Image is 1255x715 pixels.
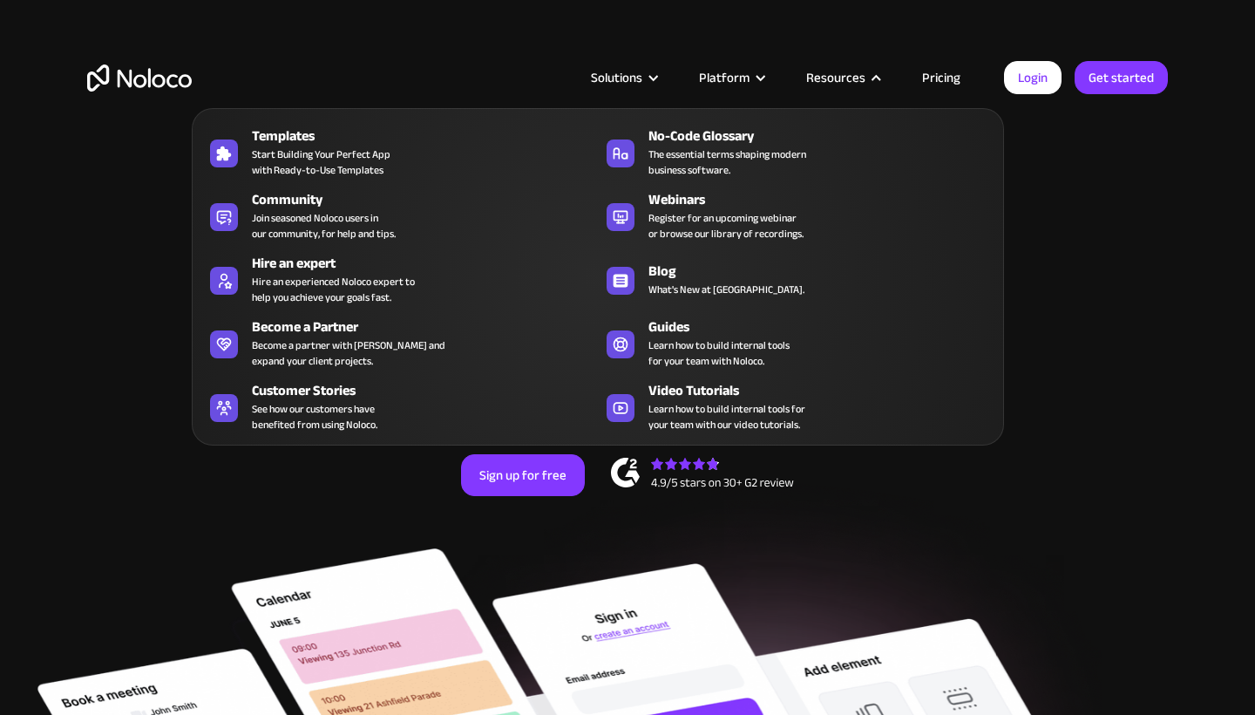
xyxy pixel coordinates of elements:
div: Blog [648,261,1002,282]
a: Pricing [900,66,982,89]
div: Templates [252,126,606,146]
span: Learn how to build internal tools for your team with Noloco. [648,337,790,369]
div: Video Tutorials [648,380,1002,401]
div: Become a Partner [252,317,606,337]
a: TemplatesStart Building Your Perfect Appwith Ready-to-Use Templates [201,122,598,181]
div: Guides [648,317,1002,337]
div: Customer Stories [252,380,606,401]
span: What's New at [GEOGRAPHIC_DATA]. [648,282,804,297]
a: Customer StoriesSee how our customers havebenefited from using Noloco. [201,377,598,436]
span: Start Building Your Perfect App with Ready-to-Use Templates [252,146,390,178]
div: Webinars [648,189,1002,210]
div: Resources [806,66,865,89]
a: home [87,65,192,92]
a: GuidesLearn how to build internal toolsfor your team with Noloco. [598,313,994,372]
span: Learn how to build internal tools for your team with our video tutorials. [648,401,805,432]
span: Join seasoned Noloco users in our community, for help and tips. [252,210,396,242]
span: See how our customers have benefited from using Noloco. [252,401,377,432]
div: Resources [784,66,900,89]
div: Community [252,189,606,210]
a: WebinarsRegister for an upcoming webinaror browse our library of recordings. [598,186,994,245]
a: Sign up for free [461,454,585,496]
a: Become a PartnerBecome a partner with [PERSON_NAME] andexpand your client projects. [201,313,598,372]
a: Get started [1075,61,1168,94]
div: Become a partner with [PERSON_NAME] and expand your client projects. [252,337,445,369]
a: CommunityJoin seasoned Noloco users inour community, for help and tips. [201,186,598,245]
div: Platform [699,66,750,89]
a: Video TutorialsLearn how to build internal tools foryour team with our video tutorials. [598,377,994,436]
a: Hire an expertHire an experienced Noloco expert tohelp you achieve your goals fast. [201,249,598,309]
a: No-Code GlossaryThe essential terms shaping modernbusiness software. [598,122,994,181]
div: Platform [677,66,784,89]
a: Login [1004,61,1062,94]
span: The essential terms shaping modern business software. [648,146,806,178]
div: Solutions [591,66,642,89]
div: No-Code Glossary [648,126,1002,146]
h2: Business Apps for Teams [87,180,1168,319]
a: BlogWhat's New at [GEOGRAPHIC_DATA]. [598,249,994,309]
div: Solutions [569,66,677,89]
span: Register for an upcoming webinar or browse our library of recordings. [648,210,804,242]
div: Hire an experienced Noloco expert to help you achieve your goals fast. [252,274,415,305]
nav: Resources [192,84,1004,446]
div: Hire an expert [252,253,606,274]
